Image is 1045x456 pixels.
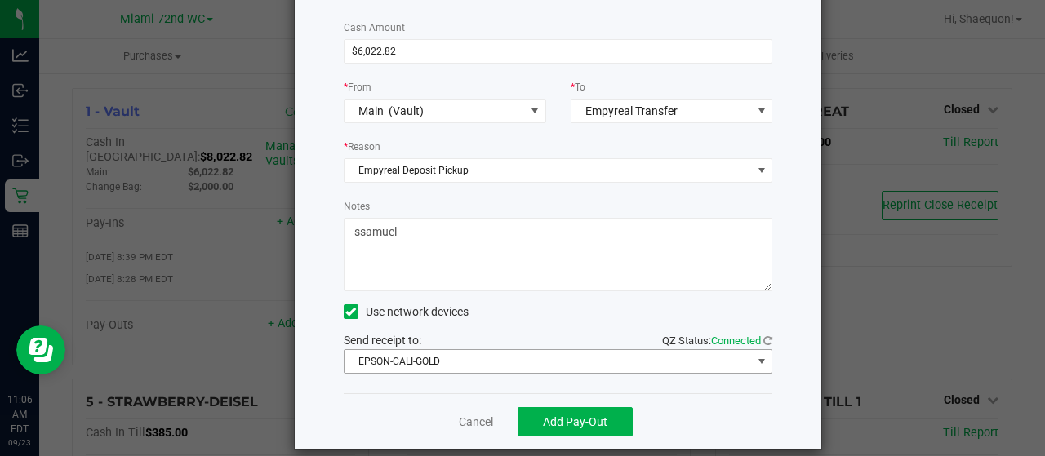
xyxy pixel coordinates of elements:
[358,104,384,117] span: Main
[459,414,493,431] a: Cancel
[518,407,633,436] button: Add Pay-Out
[543,415,607,428] span: Add Pay-Out
[585,104,678,117] span: Empyreal Transfer
[16,325,65,374] iframe: Resource center
[344,303,469,321] label: Use network devices
[344,80,371,95] label: From
[344,334,421,347] span: Send receipt to:
[344,139,380,154] label: Reason
[345,159,752,182] span: Empyreal Deposit Pickup
[345,350,752,373] span: EPSON-CALI-GOLD
[711,334,761,347] span: Connected
[344,199,370,214] label: Notes
[344,22,405,33] span: Cash Amount
[662,334,772,347] span: QZ Status:
[389,104,424,117] span: (Vault)
[571,80,585,95] label: To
